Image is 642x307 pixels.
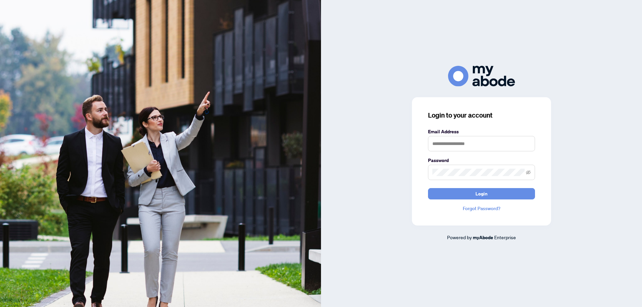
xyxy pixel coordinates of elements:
[526,170,531,175] span: eye-invisible
[428,157,535,164] label: Password
[473,234,493,241] a: myAbode
[428,188,535,199] button: Login
[448,66,515,86] img: ma-logo
[428,111,535,120] h3: Login to your account
[428,128,535,135] label: Email Address
[428,205,535,212] a: Forgot Password?
[494,234,516,240] span: Enterprise
[475,188,488,199] span: Login
[447,234,472,240] span: Powered by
